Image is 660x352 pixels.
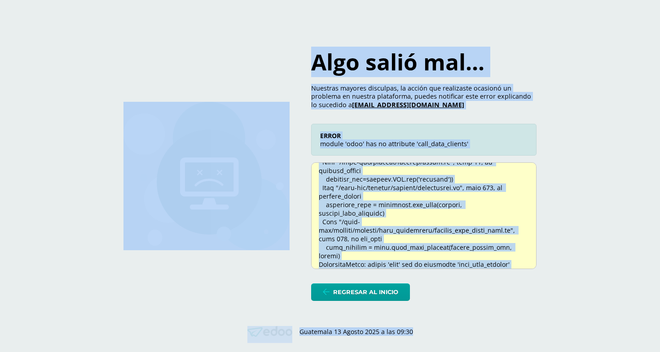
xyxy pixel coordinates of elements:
[352,100,464,109] a: [EMAIL_ADDRESS][DOMAIN_NAME]
[311,84,537,109] p: Nuestras mayores disculpas, la acción que realizaste ocasionó un problema en nuestra plataforma, ...
[311,51,537,74] h1: Algo salió mal...
[333,284,398,300] span: Regresar al inicio
[311,162,537,269] div: Loremipsu (dolo sitame cons adip): Elit "/sed/doei/tem/incidi4.8/utla-etdolore/magnaa/enim/admini...
[320,131,341,140] span: ERROR
[247,326,292,337] img: Edoo
[299,328,413,336] p: Guatemala 13 Agosto 2025 a las 09:30
[311,283,410,301] a: Regresar al inicio
[320,140,528,148] p: module 'odoo' has no attribute 'call_data_clients'
[123,102,290,250] img: 500.png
